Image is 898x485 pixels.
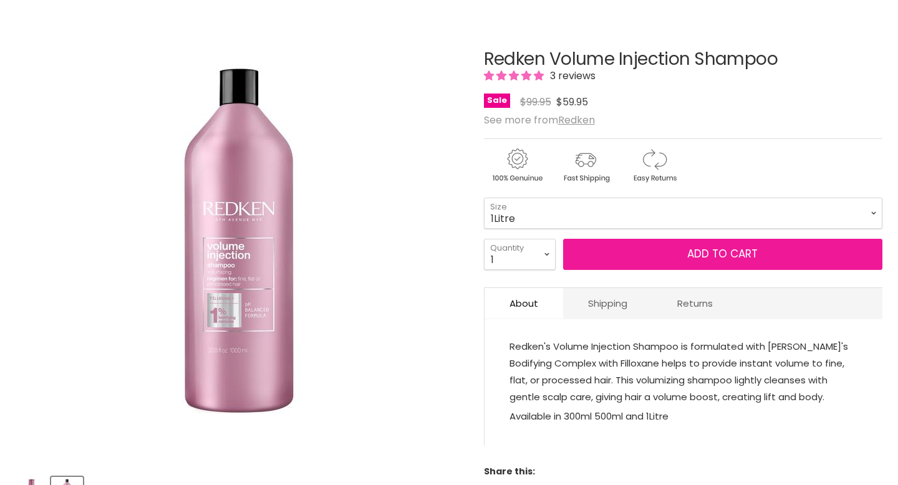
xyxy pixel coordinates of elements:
span: 5.00 stars [484,69,546,83]
span: Sale [484,94,510,108]
img: returns.gif [621,146,687,185]
span: See more from [484,113,595,127]
p: Available in 300ml 500ml and 1Litre [509,408,857,427]
select: Quantity [484,239,556,270]
a: Redken [558,113,595,127]
span: Add to cart [687,246,758,261]
a: About [485,288,563,319]
img: genuine.gif [484,146,550,185]
img: shipping.gif [553,146,619,185]
span: 3 reviews [546,69,596,83]
span: $99.95 [520,95,551,109]
span: Share this: [484,465,535,478]
button: Add to cart [563,239,882,270]
span: $59.95 [556,95,588,109]
a: Returns [652,288,738,319]
h1: Redken Volume Injection Shampoo [484,50,882,69]
img: Redken Volume Injection Shampoo [52,54,426,428]
div: Redken Volume Injection Shampoo image. Click or Scroll to Zoom. [16,19,462,465]
span: Redken's Volume Injection Shampoo is formulated with [PERSON_NAME]'s Bodifying Complex with Fillo... [509,340,848,403]
a: Shipping [563,288,652,319]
